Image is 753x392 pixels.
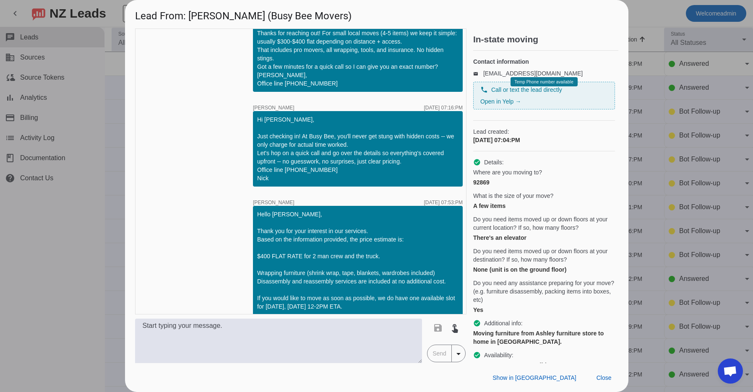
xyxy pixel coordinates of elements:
[473,319,481,327] mat-icon: check_circle
[590,370,618,385] button: Close
[450,323,460,333] mat-icon: touch_app
[473,351,481,359] mat-icon: check_circle
[473,35,618,44] h2: In-state moving
[473,361,615,369] div: As soon as possible
[473,234,615,242] div: There's an elevator
[473,136,615,144] div: [DATE] 07:04:PM
[484,158,504,166] span: Details:
[473,279,615,304] span: Do you need any assistance preparing for your move? (e.g. furniture disassembly, packing items in...
[473,127,615,136] span: Lead created:
[473,265,615,274] div: None (unit is on the ground floor)
[473,57,615,66] h4: Contact information
[486,370,583,385] button: Show in [GEOGRAPHIC_DATA]
[597,374,612,381] span: Close
[484,351,513,359] span: Availability:
[484,319,523,327] span: Additional info:
[480,98,521,105] a: Open in Yelp →
[473,329,615,346] div: Moving furniture from Ashley furniture store to home in [GEOGRAPHIC_DATA].
[473,158,481,166] mat-icon: check_circle
[257,12,459,88] div: Hi [PERSON_NAME]! 🐝 Thanks for reaching out! For small local moves (4-5 items) we keep it simple:...
[257,210,459,361] div: Hello [PERSON_NAME], Thank you for your interest in our services. Based on the information provid...
[492,374,576,381] span: Show in [GEOGRAPHIC_DATA]
[473,71,483,75] mat-icon: email
[483,70,583,77] a: [EMAIL_ADDRESS][DOMAIN_NAME]
[424,200,462,205] div: [DATE] 07:53:PM
[473,215,615,232] span: Do you need items moved up or down floors at your current location? If so, how many floors?
[473,306,615,314] div: Yes
[718,358,743,384] div: Open chat
[473,202,615,210] div: A few items
[473,178,615,187] div: 92869
[491,86,562,94] span: Call or text the lead directly
[453,349,464,359] mat-icon: arrow_drop_down
[424,105,462,110] div: [DATE] 07:16:PM
[253,105,294,110] span: [PERSON_NAME]
[480,86,488,93] mat-icon: phone
[473,192,553,200] span: What is the size of your move?
[257,115,459,182] div: Hi [PERSON_NAME], Just checking in! At Busy Bee, you'll never get stung with hidden costs -- we o...
[473,247,615,264] span: Do you need items moved up or down floors at your destination? If so, how many floors?
[253,200,294,205] span: [PERSON_NAME]
[473,168,542,177] span: Where are you moving to?
[473,362,493,369] strong: Status:
[514,80,573,84] span: Temp Phone number available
